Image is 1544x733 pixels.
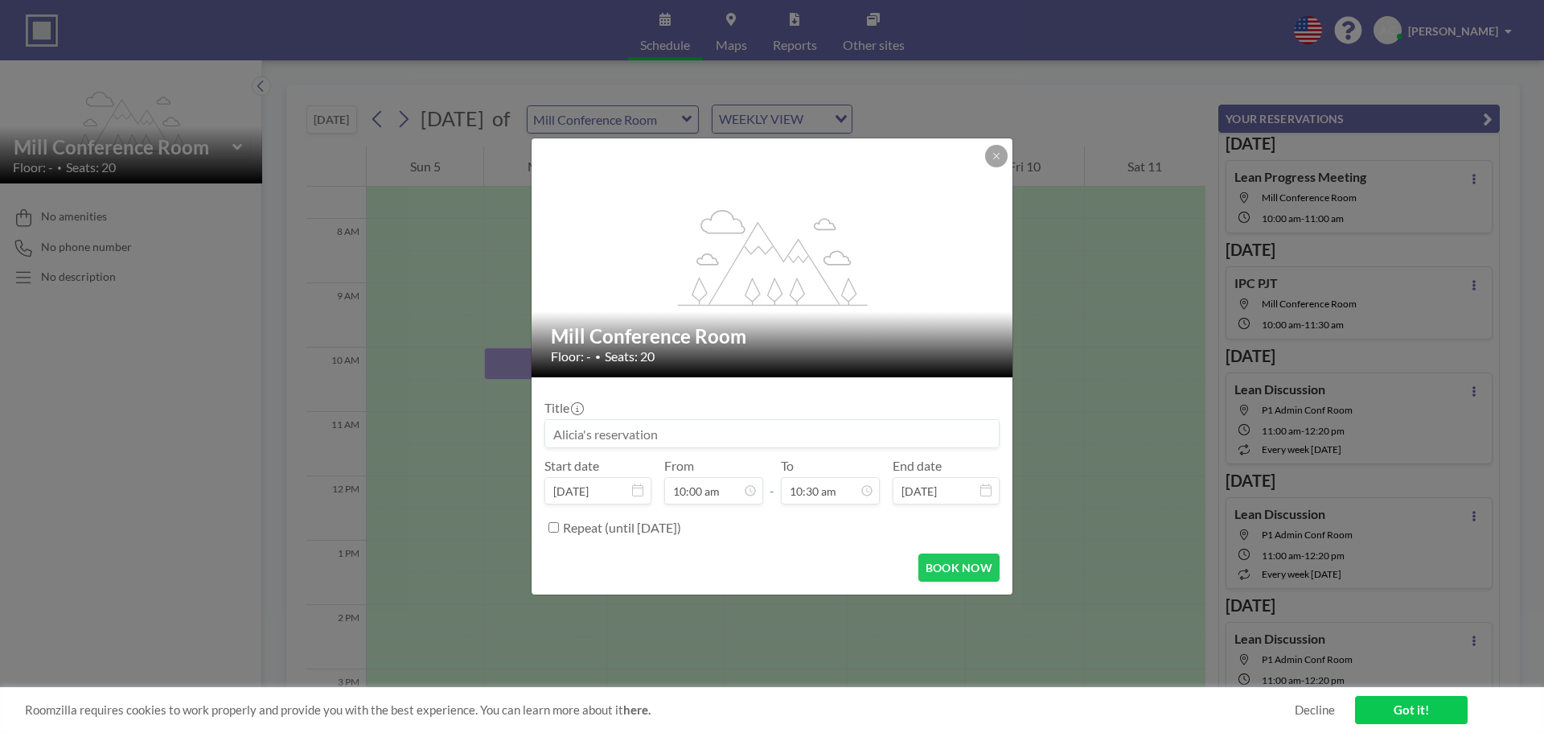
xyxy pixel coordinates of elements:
a: Decline [1295,702,1335,718]
label: To [781,458,794,474]
a: here. [623,702,651,717]
span: Floor: - [551,348,591,364]
span: - [770,463,774,499]
span: Seats: 20 [605,348,655,364]
label: From [664,458,694,474]
h2: Mill Conference Room [551,324,995,348]
a: Got it! [1355,696,1468,724]
label: Repeat (until [DATE]) [563,520,681,536]
label: Title [544,400,582,416]
input: Alicia's reservation [545,420,999,447]
label: Start date [544,458,599,474]
g: flex-grow: 1.2; [678,208,868,305]
button: BOOK NOW [918,554,1000,582]
span: Roomzilla requires cookies to work properly and provide you with the best experience. You can lea... [25,702,1295,718]
label: End date [893,458,942,474]
span: • [595,351,601,363]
